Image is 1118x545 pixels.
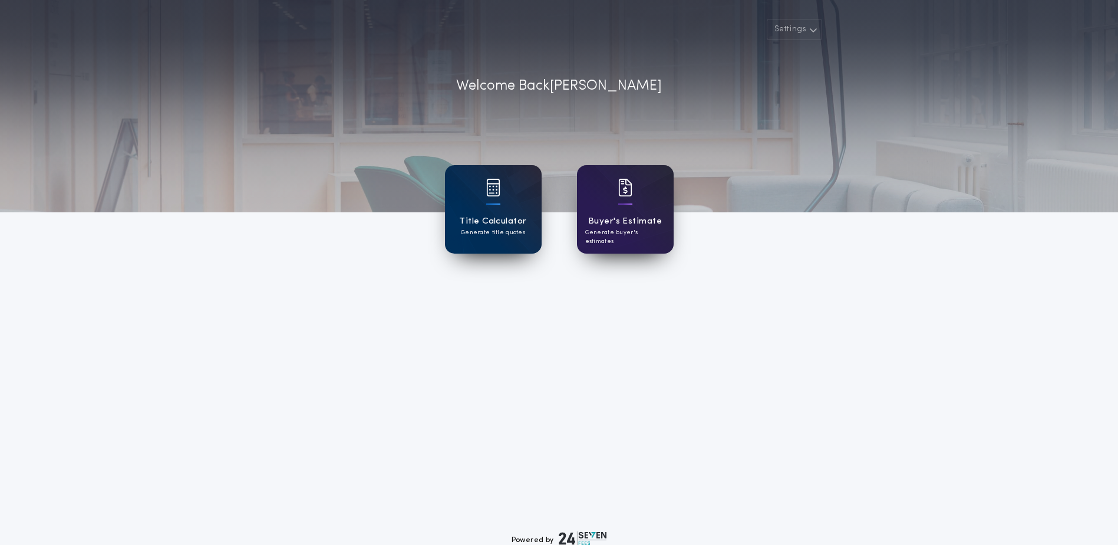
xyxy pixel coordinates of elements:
[588,215,662,228] h1: Buyer's Estimate
[618,179,632,196] img: card icon
[585,228,665,246] p: Generate buyer's estimates
[767,19,822,40] button: Settings
[445,165,542,254] a: card iconTitle CalculatorGenerate title quotes
[486,179,500,196] img: card icon
[577,165,674,254] a: card iconBuyer's EstimateGenerate buyer's estimates
[461,228,525,237] p: Generate title quotes
[456,75,662,97] p: Welcome Back [PERSON_NAME]
[459,215,526,228] h1: Title Calculator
